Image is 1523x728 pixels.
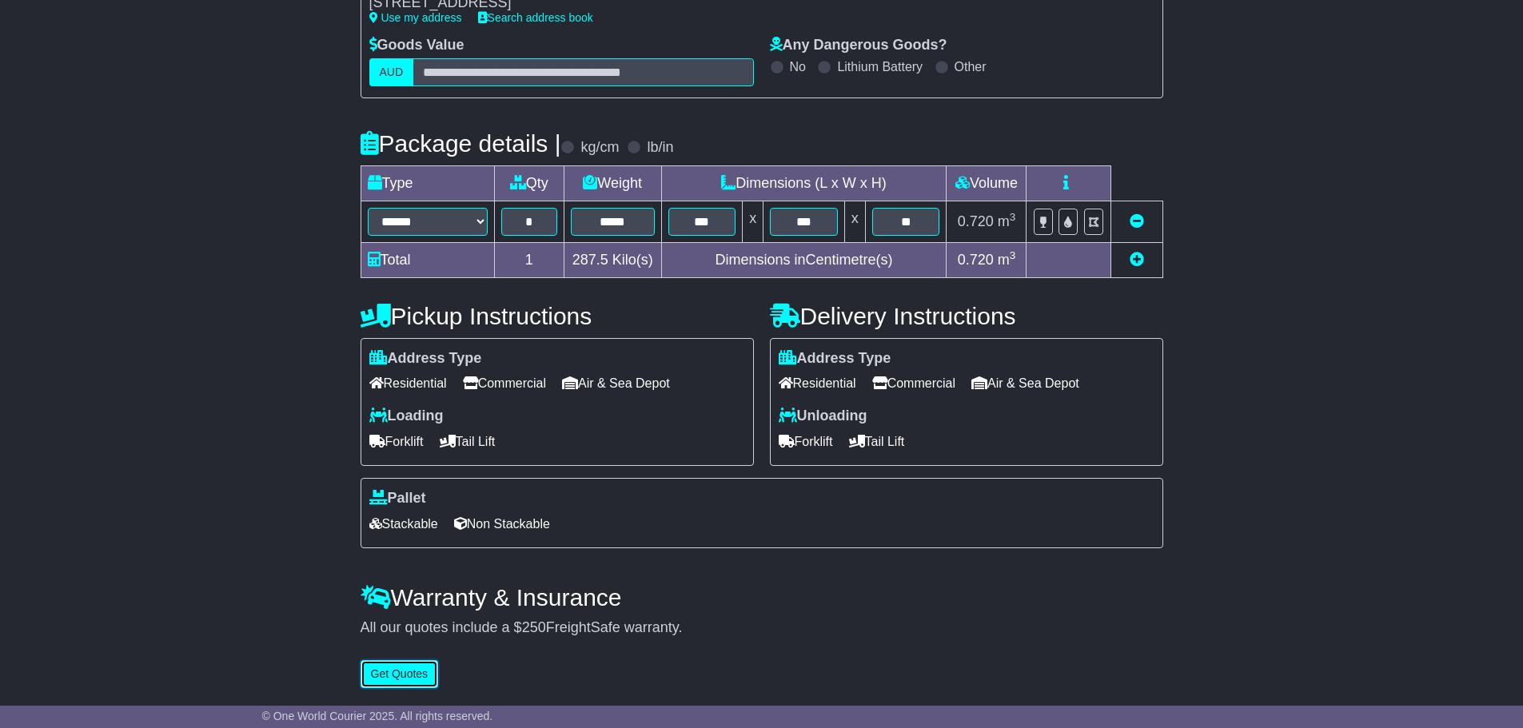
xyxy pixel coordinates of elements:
[661,242,947,277] td: Dimensions in Centimetre(s)
[369,408,444,425] label: Loading
[572,252,608,268] span: 287.5
[361,584,1163,611] h4: Warranty & Insurance
[998,252,1016,268] span: m
[440,429,496,454] span: Tail Lift
[369,371,447,396] span: Residential
[369,37,464,54] label: Goods Value
[369,511,438,536] span: Stackable
[779,408,867,425] label: Unloading
[564,165,661,201] td: Weight
[562,371,670,396] span: Air & Sea Depot
[779,350,891,368] label: Address Type
[1010,249,1016,261] sup: 3
[361,660,439,688] button: Get Quotes
[361,130,561,157] h4: Package details |
[998,213,1016,229] span: m
[1130,252,1144,268] a: Add new item
[369,11,462,24] a: Use my address
[369,350,482,368] label: Address Type
[743,201,763,242] td: x
[790,59,806,74] label: No
[494,165,564,201] td: Qty
[580,139,619,157] label: kg/cm
[564,242,661,277] td: Kilo(s)
[647,139,673,157] label: lb/in
[958,213,994,229] span: 0.720
[361,165,494,201] td: Type
[844,201,865,242] td: x
[947,165,1027,201] td: Volume
[1130,213,1144,229] a: Remove this item
[837,59,923,74] label: Lithium Battery
[522,619,546,635] span: 250
[478,11,593,24] a: Search address book
[361,303,754,329] h4: Pickup Instructions
[779,371,856,396] span: Residential
[1010,211,1016,223] sup: 3
[361,619,1163,637] div: All our quotes include a $ FreightSafe warranty.
[361,242,494,277] td: Total
[958,252,994,268] span: 0.720
[369,490,426,507] label: Pallet
[872,371,955,396] span: Commercial
[661,165,947,201] td: Dimensions (L x W x H)
[770,37,947,54] label: Any Dangerous Goods?
[454,511,550,536] span: Non Stackable
[494,242,564,277] td: 1
[955,59,987,74] label: Other
[369,429,424,454] span: Forklift
[262,710,493,722] span: © One World Courier 2025. All rights reserved.
[369,58,414,86] label: AUD
[971,371,1079,396] span: Air & Sea Depot
[463,371,546,396] span: Commercial
[849,429,905,454] span: Tail Lift
[770,303,1163,329] h4: Delivery Instructions
[779,429,833,454] span: Forklift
